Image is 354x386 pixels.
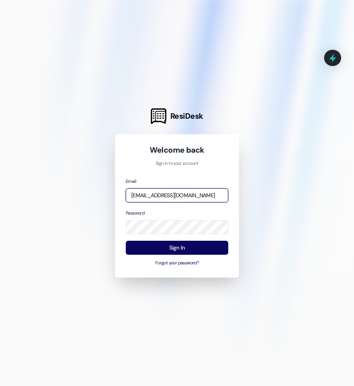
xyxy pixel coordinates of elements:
img: ResiDesk Logo [151,108,166,124]
p: Sign in to your account [126,160,228,167]
label: Password [126,210,145,216]
h1: Welcome back [126,145,228,155]
label: Email [126,178,136,184]
span: ResiDesk [170,111,203,121]
button: Sign In [126,241,228,255]
button: Forgot your password? [126,260,228,267]
input: name@example.com [126,188,228,203]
